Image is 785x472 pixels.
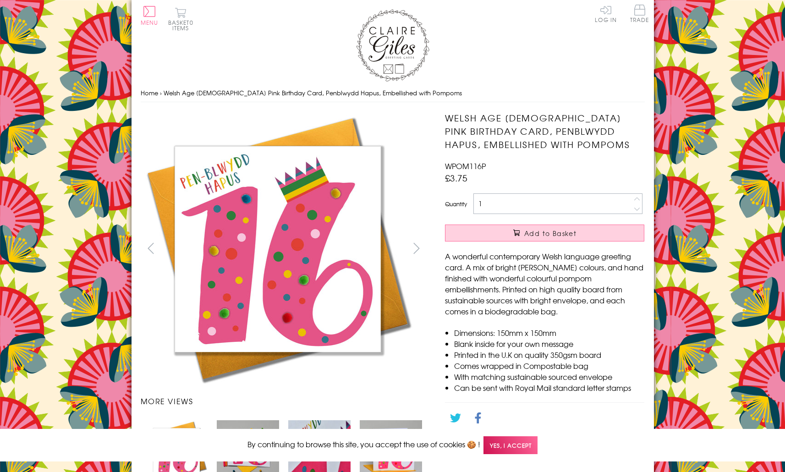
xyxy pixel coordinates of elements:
span: Yes, I accept [483,436,538,454]
span: £3.75 [445,171,467,184]
a: Home [141,88,158,97]
a: Log In [595,5,617,22]
img: Welsh Age 16 Pink Birthday Card, Penblwydd Hapus, Embellished with Pompoms [427,111,702,386]
button: Basket0 items [168,7,193,31]
button: Add to Basket [445,225,644,241]
p: A wonderful contemporary Welsh language greeting card. A mix of bright [PERSON_NAME] colours, and... [445,251,644,317]
button: prev [141,238,161,258]
img: Welsh Age 16 Pink Birthday Card, Penblwydd Hapus, Embellished with Pompoms [140,111,415,386]
span: › [160,88,162,97]
span: Menu [141,18,159,27]
li: Can be sent with Royal Mail standard letter stamps [454,382,644,393]
h3: More views [141,395,427,406]
span: Add to Basket [524,229,576,238]
span: Trade [630,5,649,22]
a: Trade [630,5,649,24]
li: Blank inside for your own message [454,338,644,349]
span: 0 items [172,18,193,32]
li: Printed in the U.K on quality 350gsm board [454,349,644,360]
h1: Welsh Age [DEMOGRAPHIC_DATA] Pink Birthday Card, Penblwydd Hapus, Embellished with Pompoms [445,111,644,151]
nav: breadcrumbs [141,84,645,103]
span: Welsh Age [DEMOGRAPHIC_DATA] Pink Birthday Card, Penblwydd Hapus, Embellished with Pompoms [164,88,462,97]
li: Comes wrapped in Compostable bag [454,360,644,371]
label: Quantity [445,200,467,208]
img: Claire Giles Greetings Cards [356,9,429,82]
button: Menu [141,6,159,25]
span: WPOM116P [445,160,486,171]
li: Dimensions: 150mm x 150mm [454,327,644,338]
li: With matching sustainable sourced envelope [454,371,644,382]
button: next [406,238,427,258]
